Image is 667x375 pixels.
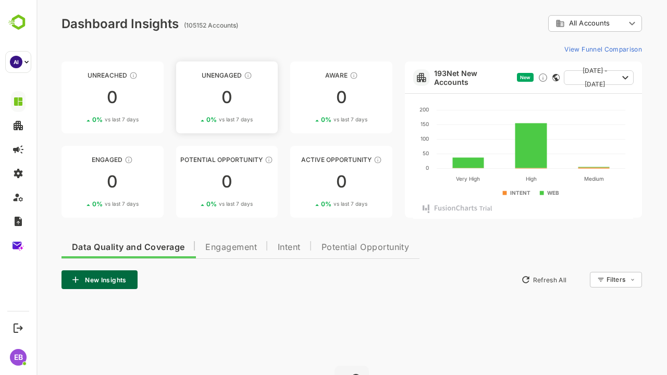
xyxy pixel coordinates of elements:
span: Data Quality and Coverage [35,243,148,252]
div: All Accounts [512,14,606,34]
div: 0 [140,89,242,106]
a: Potential OpportunityThese accounts are MQAs and can be passed on to Inside Sales00%vs last 7 days [140,146,242,218]
div: 0 [25,89,127,106]
button: Refresh All [480,271,535,288]
div: Dashboard Insights [25,16,142,31]
div: These accounts are MQAs and can be passed on to Inside Sales [228,156,237,164]
button: Logout [11,321,25,335]
div: These accounts have open opportunities which might be at any of the Sales Stages [337,156,345,164]
div: Aware [254,71,356,79]
div: These accounts are warm, further nurturing would qualify them to MQAs [88,156,96,164]
span: Potential Opportunity [285,243,373,252]
a: UnengagedThese accounts have not shown enough engagement and need nurturing00%vs last 7 days [140,61,242,133]
div: This card does not support filter and segments [516,74,523,81]
div: These accounts have just entered the buying cycle and need further nurturing [313,71,322,80]
img: BambooboxLogoMark.f1c84d78b4c51b1a7b5f700c9845e183.svg [5,12,32,32]
div: 0 % [170,116,216,123]
div: 0 [254,89,356,106]
div: 0 [25,173,127,190]
div: Potential Opportunity [140,156,242,164]
ag: (105152 Accounts) [147,21,205,29]
span: New [484,74,494,80]
div: Filters [569,270,606,289]
button: [DATE] - [DATE] [527,70,597,85]
text: Medium [547,176,567,182]
div: Active Opportunity [254,156,356,164]
span: vs last 7 days [182,116,216,123]
text: 50 [386,150,392,156]
span: Engagement [169,243,220,252]
a: 193Net New Accounts [398,69,476,86]
a: UnreachedThese accounts have not been engaged with for a defined time period00%vs last 7 days [25,61,127,133]
a: AwareThese accounts have just entered the buying cycle and need further nurturing00%vs last 7 days [254,61,356,133]
text: Very High [419,176,443,182]
span: [DATE] - [DATE] [536,64,582,91]
text: 150 [384,121,392,127]
span: vs last 7 days [182,200,216,208]
a: Active OpportunityThese accounts have open opportunities which might be at any of the Sales Stage... [254,146,356,218]
div: Discover new ICP-fit accounts showing engagement — via intent surges, anonymous website visits, L... [501,72,512,83]
div: 0 [140,173,242,190]
span: vs last 7 days [297,200,331,208]
div: All Accounts [519,19,589,28]
span: vs last 7 days [68,200,102,208]
text: High [489,176,500,182]
span: vs last 7 days [68,116,102,123]
div: AI [10,56,22,68]
div: 0 % [56,116,102,123]
div: Unreached [25,71,127,79]
div: Unengaged [140,71,242,79]
div: Filters [570,276,589,283]
span: All Accounts [533,19,573,27]
div: Engaged [25,156,127,164]
span: Intent [241,243,264,252]
div: 0 [254,173,356,190]
div: These accounts have not shown enough engagement and need nurturing [207,71,216,80]
text: 0 [389,165,392,171]
a: EngagedThese accounts are warm, further nurturing would qualify them to MQAs00%vs last 7 days [25,146,127,218]
button: New Insights [25,270,101,289]
button: View Funnel Comparison [524,41,606,57]
div: 0 % [285,200,331,208]
text: 200 [383,106,392,113]
text: 100 [384,135,392,142]
span: vs last 7 days [297,116,331,123]
div: 0 % [56,200,102,208]
div: 0 % [170,200,216,208]
div: 0 % [285,116,331,123]
div: EB [10,349,27,366]
div: These accounts have not been engaged with for a defined time period [93,71,101,80]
